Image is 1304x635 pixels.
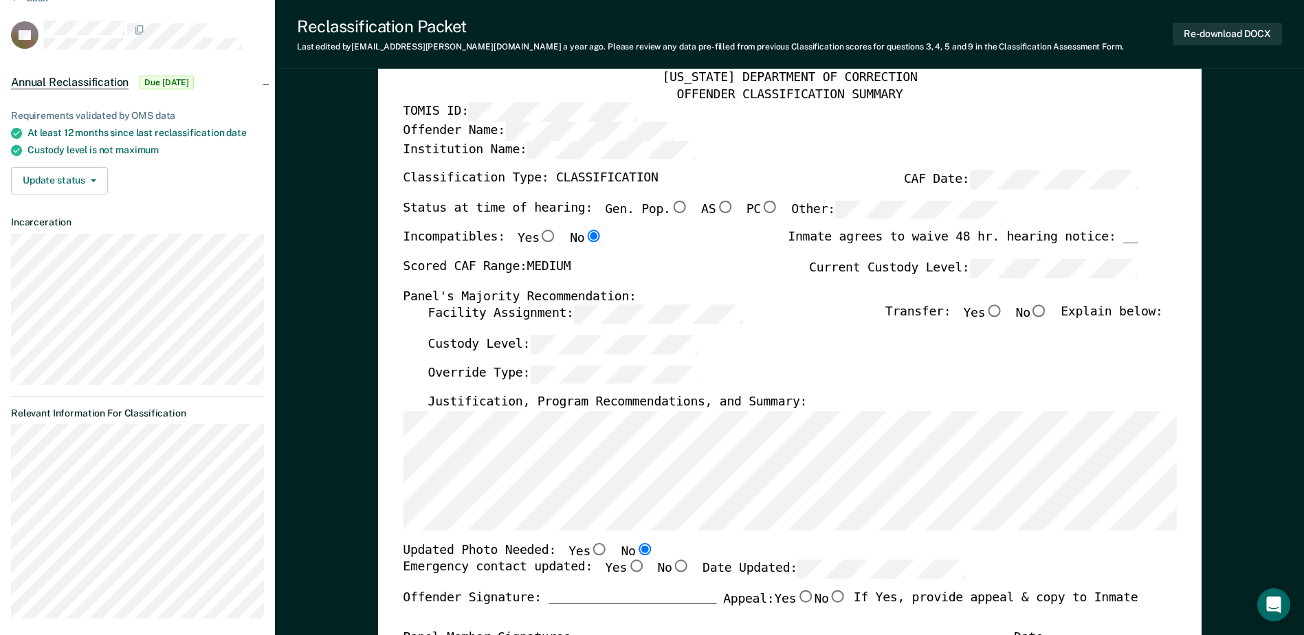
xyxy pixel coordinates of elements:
[835,201,1004,219] input: Other:
[814,590,846,608] label: No
[140,76,194,89] span: Due [DATE]
[403,122,674,140] label: Offender Name:
[570,230,602,248] label: No
[297,16,1124,36] div: Reclassification Packet
[403,259,571,278] label: Scored CAF Range: MEDIUM
[573,305,742,324] input: Facility Assignment:
[11,110,264,122] div: Requirements validated by OMS data
[428,305,742,324] label: Facility Assignment:
[505,122,673,140] input: Offender Name:
[1015,305,1048,324] label: No
[27,127,264,139] div: At least 12 months since last reclassification
[403,70,1176,87] div: [US_STATE] DEPARTMENT OF CORRECTION
[809,259,1138,278] label: Current Custody Level:
[723,590,847,619] label: Appeal:
[11,216,264,228] dt: Incarceration
[885,305,1163,335] div: Transfer: Explain below:
[672,560,689,572] input: No
[1030,305,1048,317] input: No
[226,127,246,138] span: date
[584,230,602,243] input: No
[518,230,557,248] label: Yes
[428,395,807,412] label: Justification, Program Recommendations, and Summary:
[701,201,733,219] label: AS
[403,201,1004,231] div: Status at time of hearing:
[746,201,778,219] label: PC
[605,560,645,579] label: Yes
[969,170,1138,189] input: CAF Date:
[788,230,1138,259] div: Inmate agrees to waive 48 hr. hearing notice: __
[11,167,108,194] button: Update status
[796,590,814,603] input: Yes
[403,87,1176,103] div: OFFENDER CLASSIFICATION SUMMARY
[797,560,966,579] input: Date Updated:
[904,170,1138,189] label: CAF Date:
[115,144,159,155] span: maximum
[590,543,608,555] input: Yes
[403,170,658,189] label: Classification Type: CLASSIFICATION
[635,543,653,555] input: No
[791,201,1004,219] label: Other:
[568,543,608,561] label: Yes
[428,335,698,354] label: Custody Level:
[403,230,602,259] div: Incompatibles:
[828,590,846,603] input: No
[403,543,654,561] div: Updated Photo Needed:
[11,76,129,89] span: Annual Reclassification
[621,543,653,561] label: No
[403,289,1138,305] div: Panel's Majority Recommendation:
[530,365,698,383] input: Override Type:
[11,408,264,419] dt: Relevant Information For Classification
[761,201,779,213] input: PC
[297,42,1124,52] div: Last edited by [EMAIL_ADDRESS][PERSON_NAME][DOMAIN_NAME] . Please review any data pre-filled from...
[530,335,698,354] input: Custody Level:
[774,590,814,608] label: Yes
[703,560,966,579] label: Date Updated:
[670,201,688,213] input: Gen. Pop.
[969,259,1138,278] input: Current Custody Level:
[985,305,1003,317] input: Yes
[1173,23,1282,45] button: Re-download DOCX
[627,560,645,572] input: Yes
[403,140,695,159] label: Institution Name:
[527,140,695,159] input: Institution Name:
[403,103,637,122] label: TOMIS ID:
[428,365,698,383] label: Override Type:
[605,201,689,219] label: Gen. Pop.
[963,305,1003,324] label: Yes
[539,230,557,243] input: Yes
[1257,588,1290,621] div: Open Intercom Messenger
[716,201,733,213] input: AS
[27,144,264,156] div: Custody level is not
[468,103,637,122] input: TOMIS ID:
[403,590,1138,630] div: Offender Signature: _______________________ If Yes, provide appeal & copy to Inmate
[403,560,966,590] div: Emergency contact updated:
[657,560,689,579] label: No
[563,42,604,52] span: a year ago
